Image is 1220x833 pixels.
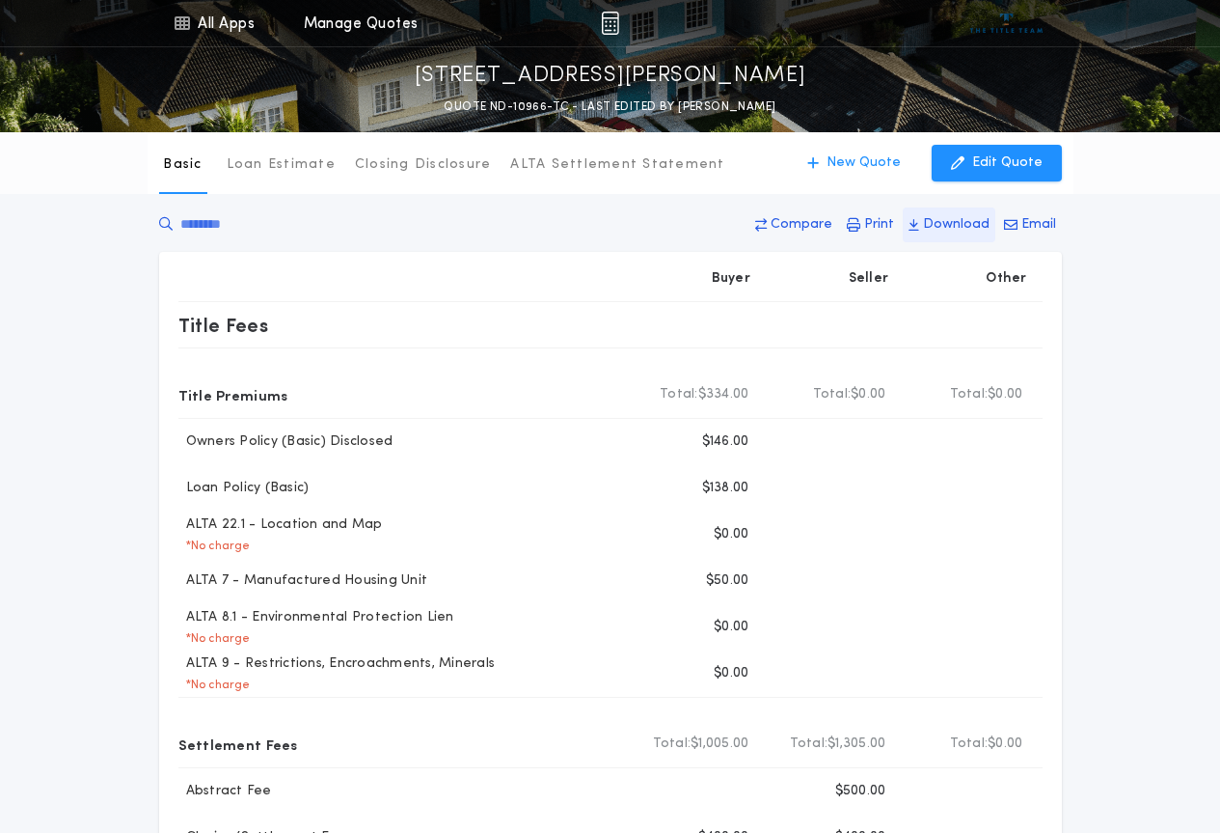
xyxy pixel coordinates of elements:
[178,379,288,410] p: Title Premiums
[851,385,885,404] span: $0.00
[178,608,454,627] p: ALTA 8.1 - Environmental Protection Lien
[702,432,749,452] p: $146.00
[178,782,272,801] p: Abstract Fee
[950,385,989,404] b: Total:
[864,215,894,235] p: Print
[178,479,310,498] p: Loan Policy (Basic)
[178,310,269,341] p: Title Fees
[932,145,1062,181] button: Edit Quote
[1021,215,1056,235] p: Email
[178,678,251,693] p: * No charge
[841,208,900,242] button: Print
[771,215,832,235] p: Compare
[601,12,619,35] img: img
[702,479,749,498] p: $138.00
[698,385,749,404] span: $334.00
[923,215,990,235] p: Download
[415,61,806,92] p: [STREET_ADDRESS][PERSON_NAME]
[178,654,496,674] p: ALTA 9 - Restrictions, Encroachments, Minerals
[988,385,1022,404] span: $0.00
[790,735,828,754] b: Total:
[714,664,748,683] p: $0.00
[835,782,886,801] p: $500.00
[788,145,920,181] button: New Quote
[970,14,1043,33] img: vs-icon
[714,525,748,544] p: $0.00
[227,155,336,175] p: Loan Estimate
[178,571,428,591] p: ALTA 7 - Manufactured Housing Unit
[714,618,748,637] p: $0.00
[849,269,889,289] p: Seller
[749,208,838,242] button: Compare
[972,153,1043,173] p: Edit Quote
[510,155,724,175] p: ALTA Settlement Statement
[660,385,698,404] b: Total:
[988,735,1022,754] span: $0.00
[998,208,1062,242] button: Email
[444,97,775,117] p: QUOTE ND-10966-TC - LAST EDITED BY [PERSON_NAME]
[355,155,492,175] p: Closing Disclosure
[827,735,885,754] span: $1,305.00
[950,735,989,754] b: Total:
[712,269,750,289] p: Buyer
[827,153,901,173] p: New Quote
[653,735,691,754] b: Total:
[691,735,748,754] span: $1,005.00
[163,155,202,175] p: Basic
[903,208,995,242] button: Download
[706,571,749,591] p: $50.00
[178,729,298,760] p: Settlement Fees
[813,385,852,404] b: Total:
[178,631,251,647] p: * No charge
[178,539,251,554] p: * No charge
[178,432,393,452] p: Owners Policy (Basic) Disclosed
[986,269,1026,289] p: Other
[178,515,383,535] p: ALTA 22.1 - Location and Map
